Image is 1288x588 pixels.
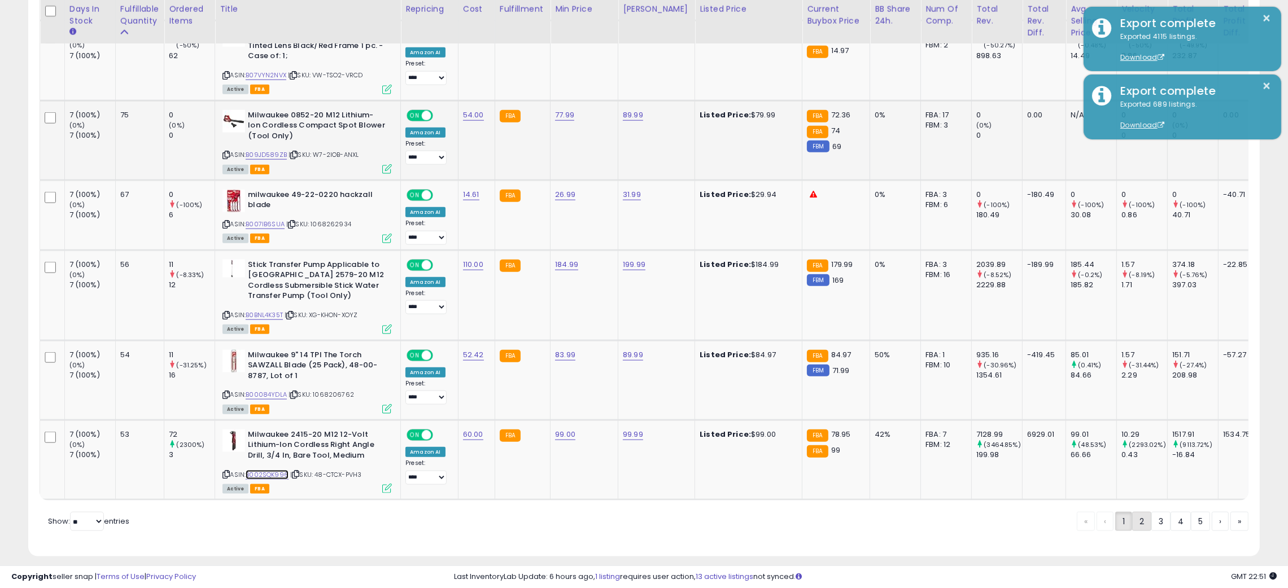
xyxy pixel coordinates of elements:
[248,30,385,64] b: Milwaukee Anti-Fog Safety Glasses Tinted Lens Black/Red Frame 1 pc. - Case of: 1;
[405,207,445,217] div: Amazon AI
[832,275,844,286] span: 169
[500,429,521,442] small: FBA
[69,429,115,440] div: 7 (100%)
[463,189,479,200] a: 14.61
[1071,370,1116,380] div: 84.66
[120,350,155,360] div: 54
[169,110,215,120] div: 0
[976,121,992,130] small: (0%)
[405,60,449,85] div: Preset:
[555,259,578,270] a: 184.99
[623,109,643,121] a: 89.99
[831,349,852,360] span: 84.97
[246,220,285,229] a: B007IB6SUA
[875,3,916,27] div: BB Share 24h.
[405,277,445,287] div: Amazon AI
[463,3,490,15] div: Cost
[1078,270,1102,279] small: (-0.2%)
[405,447,445,457] div: Amazon AI
[222,234,248,243] span: All listings currently available for purchase on Amazon
[289,390,354,399] span: | SKU: 1068206762
[976,370,1022,380] div: 1354.61
[807,445,828,458] small: FBA
[984,200,1010,209] small: (-100%)
[1071,210,1116,220] div: 30.08
[250,484,269,494] span: FBA
[250,85,269,94] span: FBA
[408,260,422,270] span: ON
[69,130,115,141] div: 7 (100%)
[1172,450,1218,460] div: -16.84
[69,41,85,50] small: (0%)
[69,270,85,279] small: (0%)
[1112,32,1273,63] div: Exported 4115 listings.
[623,429,643,440] a: 99.99
[832,365,850,376] span: 71.99
[250,405,269,414] span: FBA
[246,310,283,320] a: B0BNL4K35T
[169,210,215,220] div: 6
[976,3,1018,27] div: Total Rev.
[1078,200,1104,209] small: (-100%)
[120,3,159,27] div: Fulfillable Quantity
[831,109,851,120] span: 72.36
[1027,350,1057,360] div: -419.45
[500,260,521,272] small: FBA
[290,470,361,479] span: | SKU: 48-CTCX-PVH3
[431,111,449,120] span: OFF
[222,110,392,173] div: ASIN:
[69,260,115,270] div: 7 (100%)
[222,350,392,413] div: ASIN:
[925,260,963,270] div: FBA: 3
[69,210,115,220] div: 7 (100%)
[1121,260,1167,270] div: 1.57
[69,121,85,130] small: (0%)
[246,71,286,80] a: B07VYN2NVX
[1078,361,1101,370] small: (0.41%)
[831,445,840,455] span: 99
[248,350,385,384] b: Milwaukee 9" 14 TPI The Torch SAWZALL Blade (25 Pack), 48-00-8787, Lot of 1
[1071,110,1108,120] div: N/A
[832,141,841,152] span: 69
[555,109,574,121] a: 77.99
[595,571,620,582] a: 1 listing
[1112,15,1273,32] div: Export complete
[925,200,963,210] div: FBM: 6
[1223,190,1251,200] div: -40.71
[700,349,751,360] b: Listed Price:
[69,190,115,200] div: 7 (100%)
[176,440,204,449] small: (2300%)
[976,260,1022,270] div: 2039.89
[623,349,643,361] a: 89.99
[1151,512,1171,531] a: 3
[807,429,828,442] small: FBA
[807,350,828,362] small: FBA
[408,350,422,360] span: ON
[222,324,248,334] span: All listings currently available for purchase on Amazon
[405,128,445,138] div: Amazon AI
[1027,190,1057,200] div: -180.49
[431,350,449,360] span: OFF
[1120,120,1164,130] a: Download
[700,189,751,200] b: Listed Price:
[984,361,1016,370] small: (-30.96%)
[976,429,1022,440] div: 7128.99
[700,350,793,360] div: $84.97
[700,109,751,120] b: Listed Price:
[222,30,392,93] div: ASIN:
[1191,512,1210,531] a: 5
[831,45,849,56] span: 14.97
[120,260,155,270] div: 56
[1027,260,1057,270] div: -189.99
[700,260,793,270] div: $184.99
[555,349,575,361] a: 83.99
[875,110,912,120] div: 0%
[250,324,269,334] span: FBA
[463,109,484,121] a: 54.00
[286,220,351,229] span: | SKU: 1068262934
[220,3,396,15] div: Title
[69,110,115,120] div: 7 (100%)
[1172,370,1218,380] div: 208.98
[169,51,215,61] div: 62
[1071,280,1116,290] div: 185.82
